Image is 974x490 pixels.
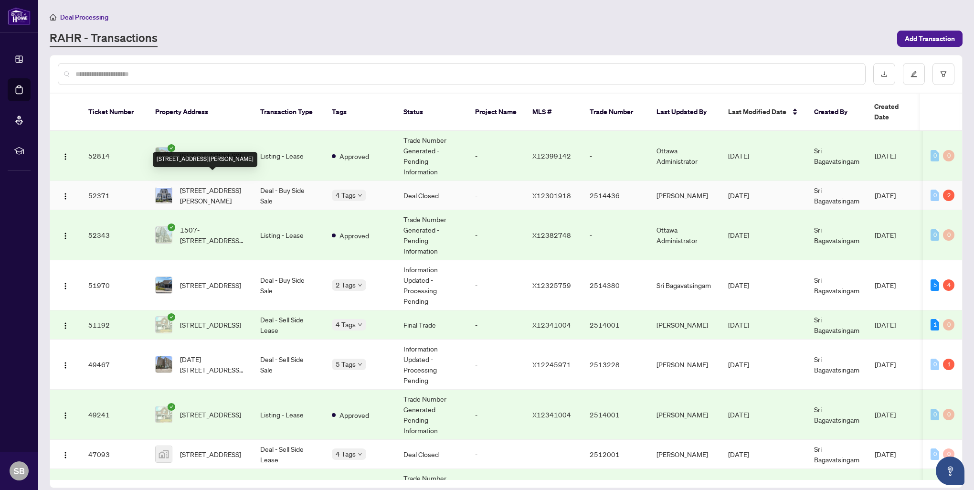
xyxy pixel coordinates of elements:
[81,390,148,440] td: 49241
[940,71,947,77] span: filter
[943,319,954,330] div: 0
[814,146,859,165] span: Sri Bagavatsingam
[81,210,148,260] td: 52343
[339,151,369,161] span: Approved
[396,340,467,390] td: Information Updated - Processing Pending
[396,260,467,310] td: Information Updated - Processing Pending
[81,340,148,390] td: 49467
[62,153,69,160] img: Logo
[81,131,148,181] td: 52814
[532,231,571,239] span: X12382748
[180,150,241,161] span: [STREET_ADDRESS]
[81,94,148,131] th: Ticket Number
[253,390,324,440] td: Listing - Lease
[180,280,241,290] span: [STREET_ADDRESS]
[60,13,108,21] span: Deal Processing
[180,224,245,245] span: 1507-[STREET_ADDRESS][PERSON_NAME]
[897,31,963,47] button: Add Transaction
[728,151,749,160] span: [DATE]
[875,320,896,329] span: [DATE]
[148,94,253,131] th: Property Address
[582,340,649,390] td: 2513228
[875,450,896,458] span: [DATE]
[62,322,69,330] img: Logo
[649,310,720,340] td: [PERSON_NAME]
[582,390,649,440] td: 2514001
[396,94,467,131] th: Status
[336,319,356,330] span: 4 Tags
[50,14,56,21] span: home
[649,210,720,260] td: Ottawa Administrator
[728,107,786,117] span: Last Modified Date
[525,94,582,131] th: MLS #
[943,448,954,460] div: 0
[931,319,939,330] div: 1
[582,181,649,210] td: 2514436
[931,190,939,201] div: 0
[814,186,859,205] span: Sri Bagavatsingam
[467,260,525,310] td: -
[62,282,69,290] img: Logo
[582,131,649,181] td: -
[814,225,859,245] span: Sri Bagavatsingam
[336,448,356,459] span: 4 Tags
[875,360,896,369] span: [DATE]
[875,151,896,160] span: [DATE]
[910,71,917,77] span: edit
[81,181,148,210] td: 52371
[180,185,245,206] span: [STREET_ADDRESS][PERSON_NAME]
[8,7,31,25] img: logo
[62,232,69,240] img: Logo
[467,131,525,181] td: -
[814,355,859,374] span: Sri Bagavatsingam
[358,452,362,457] span: down
[396,440,467,469] td: Deal Closed
[649,440,720,469] td: [PERSON_NAME]
[467,310,525,340] td: -
[582,260,649,310] td: 2514380
[649,131,720,181] td: Ottawa Administrator
[532,281,571,289] span: X12325759
[943,190,954,201] div: 2
[649,94,720,131] th: Last Updated By
[339,230,369,241] span: Approved
[931,359,939,370] div: 0
[81,440,148,469] td: 47093
[582,210,649,260] td: -
[153,152,257,167] div: [STREET_ADDRESS][PERSON_NAME]
[936,457,964,485] button: Open asap
[58,357,73,372] button: Logo
[905,31,955,46] span: Add Transaction
[649,181,720,210] td: [PERSON_NAME]
[582,440,649,469] td: 2512001
[358,362,362,367] span: down
[358,283,362,288] span: down
[728,281,749,289] span: [DATE]
[467,340,525,390] td: -
[903,63,925,85] button: edit
[253,181,324,210] td: Deal - Buy Side Sale
[728,191,749,200] span: [DATE]
[156,187,172,203] img: thumbnail-img
[253,340,324,390] td: Deal - Sell Side Sale
[881,71,888,77] span: download
[814,445,859,464] span: Sri Bagavatsingam
[943,229,954,241] div: 0
[943,409,954,420] div: 0
[156,446,172,462] img: thumbnail-img
[396,390,467,440] td: Trade Number Generated - Pending Information
[253,210,324,260] td: Listing - Lease
[156,277,172,293] img: thumbnail-img
[253,310,324,340] td: Deal - Sell Side Lease
[358,322,362,327] span: down
[467,94,525,131] th: Project Name
[324,94,396,131] th: Tags
[867,94,933,131] th: Created Date
[814,315,859,334] span: Sri Bagavatsingam
[81,310,148,340] td: 51192
[582,310,649,340] td: 2514001
[931,448,939,460] div: 0
[336,359,356,370] span: 5 Tags
[168,224,175,231] span: check-circle
[253,440,324,469] td: Deal - Sell Side Lease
